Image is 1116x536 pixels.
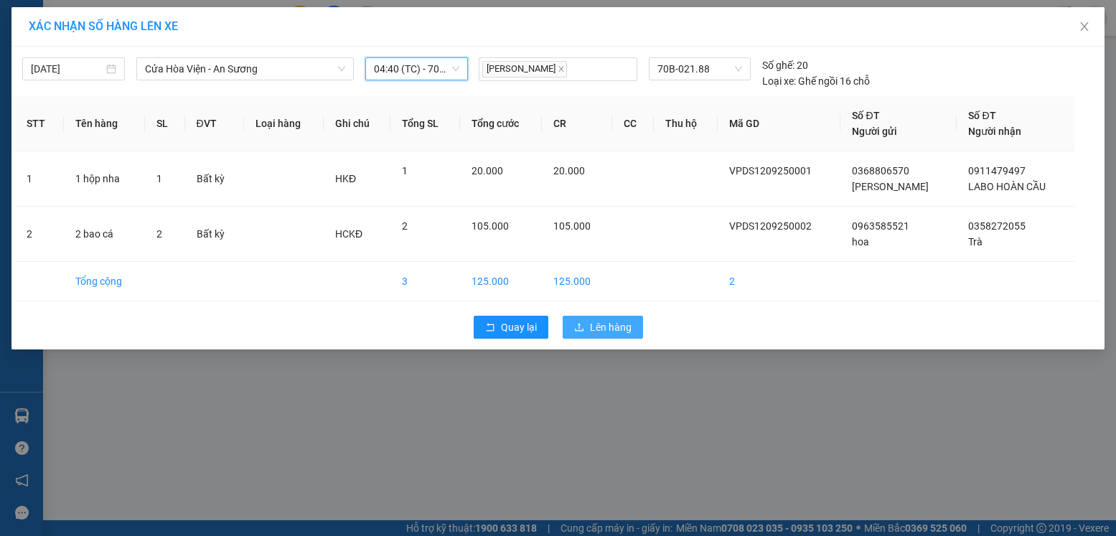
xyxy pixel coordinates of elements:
[1079,21,1090,32] span: close
[968,110,995,121] span: Số ĐT
[64,262,145,301] td: Tổng cộng
[337,65,346,73] span: down
[145,58,345,80] span: Cửa Hòa Viện - An Sương
[185,151,245,207] td: Bất kỳ
[156,173,162,184] span: 1
[324,96,390,151] th: Ghi chú
[762,57,794,73] span: Số ghế:
[185,96,245,151] th: ĐVT
[460,96,542,151] th: Tổng cước
[718,262,840,301] td: 2
[460,262,542,301] td: 125.000
[15,96,64,151] th: STT
[718,96,840,151] th: Mã GD
[113,43,197,61] span: 01 Võ Văn Truyện, KP.1, Phường 2
[553,165,585,177] span: 20.000
[32,104,88,113] span: 05:03:30 [DATE]
[729,220,812,232] span: VPDS1209250002
[113,23,193,41] span: Bến xe [GEOGRAPHIC_DATA]
[244,96,324,151] th: Loại hàng
[852,236,869,248] span: hoa
[335,228,362,240] span: HCKĐ
[762,73,796,89] span: Loại xe:
[485,322,495,334] span: rollback
[590,319,632,335] span: Lên hàng
[390,262,460,301] td: 3
[968,236,983,248] span: Trà
[654,96,718,151] th: Thu hộ
[762,57,808,73] div: 20
[402,165,408,177] span: 1
[968,126,1021,137] span: Người nhận
[553,220,591,232] span: 105.000
[852,110,879,121] span: Số ĐT
[72,91,151,102] span: VPDS1209250002
[335,173,356,184] span: HKĐ
[729,165,812,177] span: VPDS1209250001
[113,8,197,20] strong: ĐỒNG PHƯỚC
[472,165,503,177] span: 20.000
[563,316,643,339] button: uploadLên hàng
[64,207,145,262] td: 2 bao cá
[145,96,185,151] th: SL
[852,126,897,137] span: Người gửi
[574,322,584,334] span: upload
[185,207,245,262] td: Bất kỳ
[968,220,1026,232] span: 0358272055
[5,9,69,72] img: logo
[402,220,408,232] span: 2
[472,220,509,232] span: 105.000
[852,181,929,192] span: [PERSON_NAME]
[15,207,64,262] td: 2
[657,58,742,80] span: 70B-021.88
[64,96,145,151] th: Tên hàng
[29,19,178,33] span: XÁC NHẬN SỐ HÀNG LÊN XE
[501,319,537,335] span: Quay lại
[15,151,64,207] td: 1
[482,61,567,77] span: [PERSON_NAME]
[64,151,145,207] td: 1 hộp nha
[31,61,103,77] input: 12/09/2025
[390,96,460,151] th: Tổng SL
[852,220,909,232] span: 0963585521
[558,65,565,72] span: close
[542,262,612,301] td: 125.000
[762,73,870,89] div: Ghế ngồi 16 chỗ
[474,316,548,339] button: rollbackQuay lại
[542,96,612,151] th: CR
[968,181,1046,192] span: LABO HOÀN CẦU
[612,96,654,151] th: CC
[852,165,909,177] span: 0368806570
[1064,7,1105,47] button: Close
[4,104,88,113] span: In ngày:
[4,93,151,101] span: [PERSON_NAME]:
[374,58,459,80] span: 04:40 (TC) - 70B-021.88
[39,77,176,89] span: -----------------------------------------
[156,228,162,240] span: 2
[113,64,176,72] span: Hotline: 19001152
[968,165,1026,177] span: 0911479497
